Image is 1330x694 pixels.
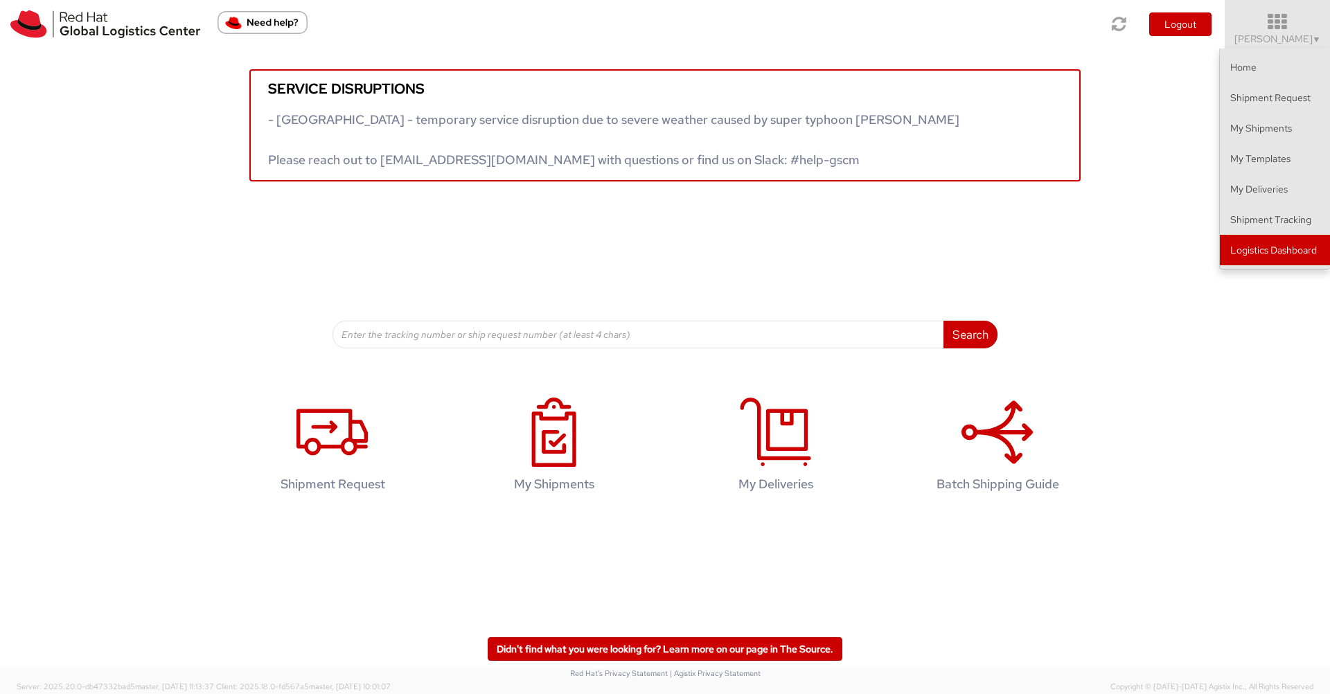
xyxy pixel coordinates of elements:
a: Logistics Dashboard [1220,235,1330,265]
span: master, [DATE] 10:01:07 [309,682,391,691]
h4: Batch Shipping Guide [908,477,1087,491]
span: Copyright © [DATE]-[DATE] Agistix Inc., All Rights Reserved [1110,682,1313,693]
a: Batch Shipping Guide [894,383,1101,513]
span: - [GEOGRAPHIC_DATA] - temporary service disruption due to severe weather caused by super typhoon ... [268,112,959,168]
a: Red Hat's Privacy Statement [570,668,668,678]
h4: My Deliveries [686,477,865,491]
button: Search [943,321,997,348]
a: My Templates [1220,143,1330,174]
input: Enter the tracking number or ship request number (at least 4 chars) [332,321,944,348]
a: Shipment Tracking [1220,204,1330,235]
a: Shipment Request [1220,82,1330,113]
a: | Agistix Privacy Statement [670,668,761,678]
span: ▼ [1313,34,1321,45]
h4: My Shipments [465,477,644,491]
a: Shipment Request [229,383,436,513]
h4: Shipment Request [243,477,422,491]
h5: Service disruptions [268,81,1062,96]
span: [PERSON_NAME] [1234,33,1321,45]
button: Logout [1149,12,1212,36]
span: Server: 2025.20.0-db47332bad5 [17,682,214,691]
a: My Shipments [1220,113,1330,143]
a: Service disruptions - [GEOGRAPHIC_DATA] - temporary service disruption due to severe weather caus... [249,69,1081,181]
button: Need help? [218,11,308,34]
span: Client: 2025.18.0-fd567a5 [216,682,391,691]
span: master, [DATE] 11:13:37 [135,682,214,691]
a: My Deliveries [672,383,880,513]
img: rh-logistics-00dfa346123c4ec078e1.svg [10,10,200,38]
a: Home [1220,52,1330,82]
a: Didn't find what you were looking for? Learn more on our page in The Source. [488,637,842,661]
a: My Deliveries [1220,174,1330,204]
a: My Shipments [450,383,658,513]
